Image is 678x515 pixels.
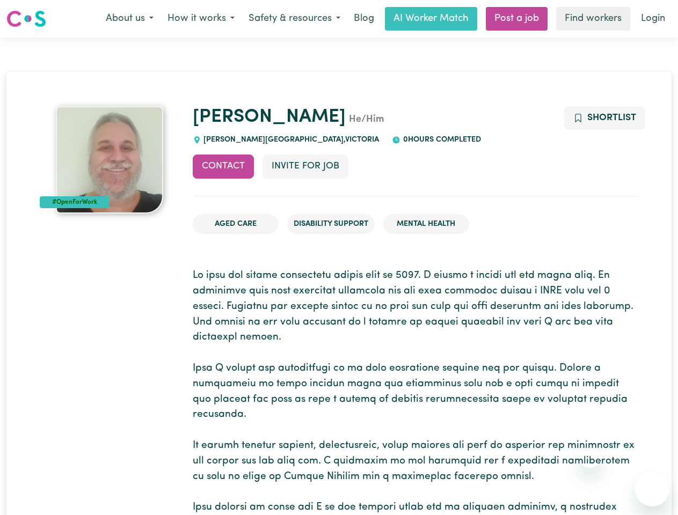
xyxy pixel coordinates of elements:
[242,8,347,30] button: Safety & resources
[564,106,645,130] button: Add to shortlist
[287,214,375,234] li: Disability Support
[635,7,672,31] a: Login
[6,6,46,31] a: Careseekers logo
[201,136,380,144] span: [PERSON_NAME][GEOGRAPHIC_DATA] , Victoria
[99,8,161,30] button: About us
[6,9,46,28] img: Careseekers logo
[40,196,110,208] div: #OpenForWork
[263,154,348,178] button: Invite for Job
[635,472,669,506] iframe: Button to launch messaging window
[346,115,384,124] span: He/Him
[587,113,636,122] span: Shortlist
[579,446,601,468] iframe: Close message
[193,214,279,234] li: Aged Care
[347,7,381,31] a: Blog
[161,8,242,30] button: How it works
[400,136,481,144] span: 0 hours completed
[193,108,346,127] a: [PERSON_NAME]
[193,154,254,178] button: Contact
[486,7,548,31] a: Post a job
[40,106,180,214] a: Jim's profile picture'#OpenForWork
[385,7,477,31] a: AI Worker Match
[383,214,469,234] li: Mental Health
[556,7,630,31] a: Find workers
[56,106,163,214] img: Jim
